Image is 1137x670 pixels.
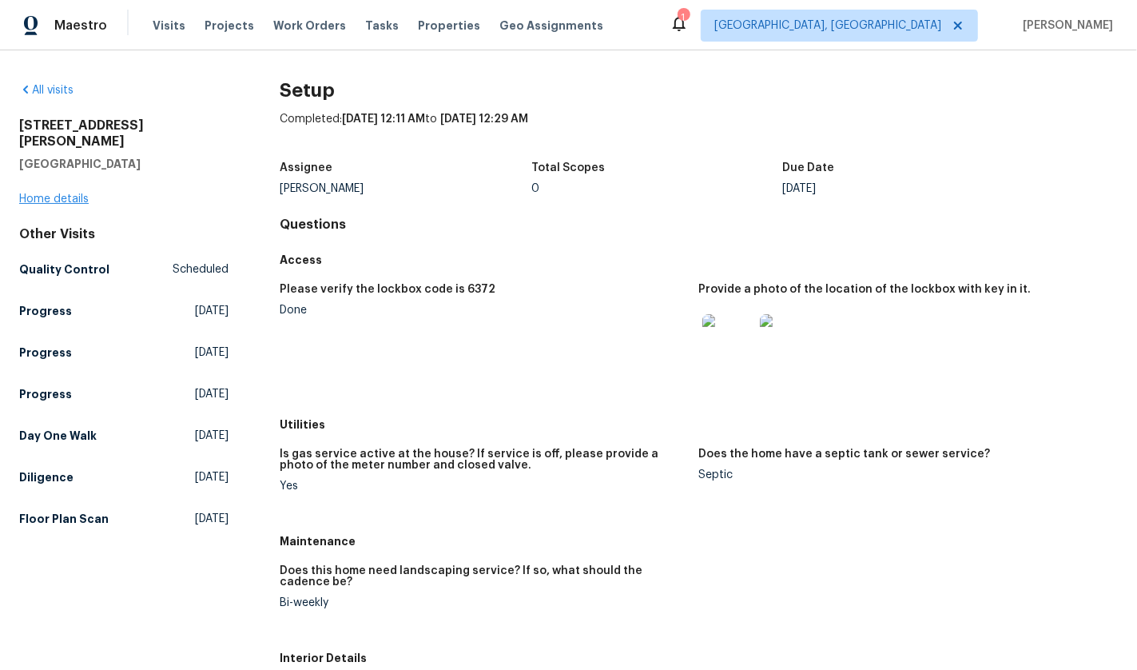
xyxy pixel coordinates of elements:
h5: Progress [19,386,72,402]
span: [GEOGRAPHIC_DATA], [GEOGRAPHIC_DATA] [714,18,941,34]
span: [DATE] [195,345,229,361]
a: Home details [19,193,89,205]
span: Geo Assignments [499,18,603,34]
a: Floor Plan Scan[DATE] [19,504,229,533]
span: [DATE] [195,511,229,527]
h5: Floor Plan Scan [19,511,109,527]
div: Yes [280,481,686,492]
span: [DATE] 12:11 AM [342,114,425,125]
div: 1 [678,10,689,26]
a: Progress[DATE] [19,338,229,367]
span: Visits [153,18,185,34]
h5: Maintenance [280,533,1118,549]
h5: Does this home need landscaping service? If so, what should the cadence be? [280,565,686,588]
h5: Total Scopes [531,162,605,173]
h5: Does the home have a septic tank or sewer service? [699,449,991,460]
h5: Utilities [280,417,1118,433]
span: Work Orders [273,18,346,34]
h5: Interior Details [280,650,1118,666]
div: Completed: to [280,111,1118,153]
h5: Please verify the lockbox code is 6372 [280,284,495,295]
a: Diligence[DATE] [19,463,229,492]
span: Tasks [365,20,399,31]
div: Septic [699,469,1105,481]
span: [PERSON_NAME] [1016,18,1113,34]
a: Progress[DATE] [19,297,229,325]
span: [DATE] [195,386,229,402]
div: Bi-weekly [280,597,686,608]
span: Scheduled [173,261,229,277]
div: Done [280,305,686,316]
span: [DATE] [195,469,229,485]
h5: Provide a photo of the location of the lockbox with key in it. [699,284,1032,295]
h5: Progress [19,303,72,319]
span: Projects [205,18,254,34]
h5: Assignee [280,162,332,173]
a: Day One Walk[DATE] [19,421,229,450]
div: [DATE] [782,183,1034,194]
h5: Diligence [19,469,74,485]
div: 0 [531,183,783,194]
h2: Setup [280,82,1118,98]
h5: Is gas service active at the house? If service is off, please provide a photo of the meter number... [280,449,686,471]
a: Quality ControlScheduled [19,255,229,284]
h5: Day One Walk [19,428,97,444]
a: Progress[DATE] [19,380,229,409]
h4: Questions [280,217,1118,233]
h5: Quality Control [19,261,109,277]
h5: Progress [19,345,72,361]
div: [PERSON_NAME] [280,183,531,194]
span: [DATE] [195,428,229,444]
span: [DATE] 12:29 AM [440,114,528,125]
span: [DATE] [195,303,229,319]
div: Other Visits [19,226,229,242]
span: Maestro [54,18,107,34]
h2: [STREET_ADDRESS][PERSON_NAME] [19,118,229,150]
h5: Access [280,252,1118,268]
a: All visits [19,85,74,96]
span: Properties [418,18,480,34]
h5: [GEOGRAPHIC_DATA] [19,156,229,172]
h5: Due Date [782,162,834,173]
